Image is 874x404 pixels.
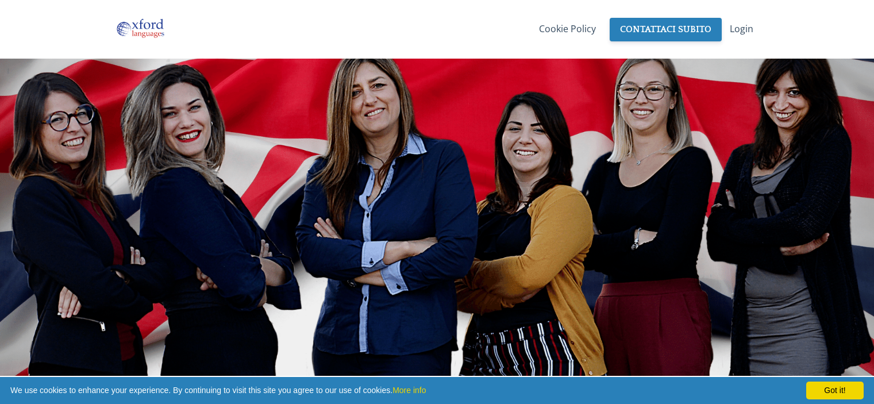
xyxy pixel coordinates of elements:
[392,386,426,395] a: More info
[806,382,864,399] div: Got it!
[730,17,753,40] a: Login
[10,382,864,399] span: We use cookies to enhance your experience. By continuing to visit this site you agree to our use ...
[610,18,722,41] a: CONTATTACI SUBITO
[539,17,596,40] a: Cookie Policy
[115,17,165,40] img: eMk46753THa8aO7bSToA_Oxford_Languages_Logo_Finale_Ai.png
